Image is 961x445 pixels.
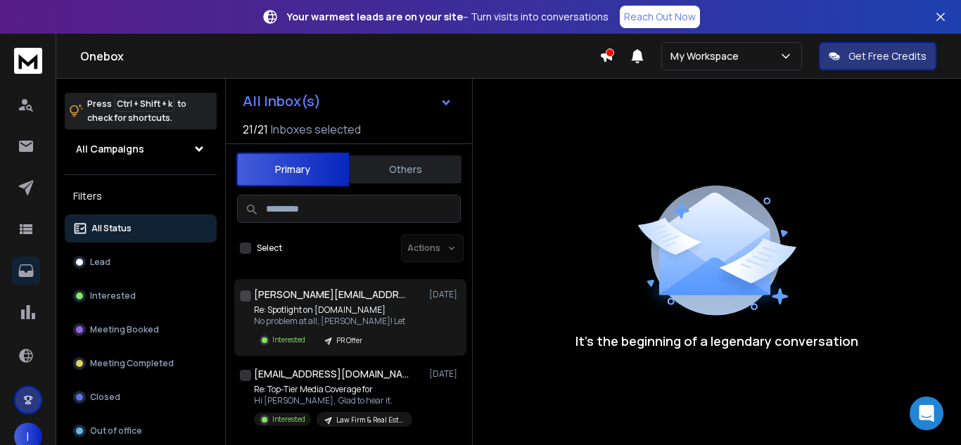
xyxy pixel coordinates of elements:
p: All Status [91,223,132,234]
p: Interested [90,290,136,302]
p: Meeting Completed [90,358,174,369]
span: 21 / 21 [243,121,268,138]
p: Re: Top-Tier Media Coverage for [254,384,412,395]
p: Press to check for shortcuts. [87,97,186,125]
p: Out of office [90,425,142,437]
h1: Onebox [80,48,599,65]
button: All Inbox(s) [231,87,464,115]
p: Interested [272,335,305,345]
button: Others [349,154,462,185]
p: No problem at all, [PERSON_NAME]! Let [254,316,405,327]
h3: Filters [65,186,217,206]
p: PR Offer [336,335,362,346]
button: Closed [65,383,217,411]
button: All Status [65,214,217,243]
button: All Campaigns [65,135,217,163]
p: Lead [90,257,110,268]
button: Lead [65,248,217,276]
div: Open Intercom Messenger [910,396,943,430]
button: Meeting Booked [65,316,217,344]
p: Closed [90,392,120,403]
button: Interested [65,282,217,310]
h1: All Campaigns [76,142,144,156]
span: Ctrl + Shift + k [115,96,174,112]
strong: Your warmest leads are on your site [287,10,463,23]
p: [DATE] [429,368,461,380]
p: Get Free Credits [848,49,927,63]
button: Get Free Credits [819,42,936,70]
p: Law Firm & Real Estate [336,415,404,425]
button: Out of office [65,417,217,445]
p: [DATE] [429,289,461,300]
button: Primary [236,153,349,186]
a: Reach Out Now [620,6,700,28]
img: logo [14,48,42,74]
p: Reach Out Now [624,10,696,24]
p: Interested [272,414,305,425]
button: Meeting Completed [65,349,217,378]
p: My Workspace [670,49,744,63]
p: Meeting Booked [90,324,159,335]
p: Hi [PERSON_NAME], Glad to hear it. [254,395,412,406]
p: Re: Spotlight on [DOMAIN_NAME] [254,304,405,316]
label: Select [257,243,282,254]
h1: All Inbox(s) [243,94,321,108]
h1: [PERSON_NAME][EMAIL_ADDRESS][DOMAIN_NAME] [254,288,409,302]
p: It’s the beginning of a legendary conversation [575,331,858,351]
p: – Turn visits into conversations [287,10,609,24]
h1: [EMAIL_ADDRESS][DOMAIN_NAME] [254,367,409,381]
h3: Inboxes selected [271,121,361,138]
